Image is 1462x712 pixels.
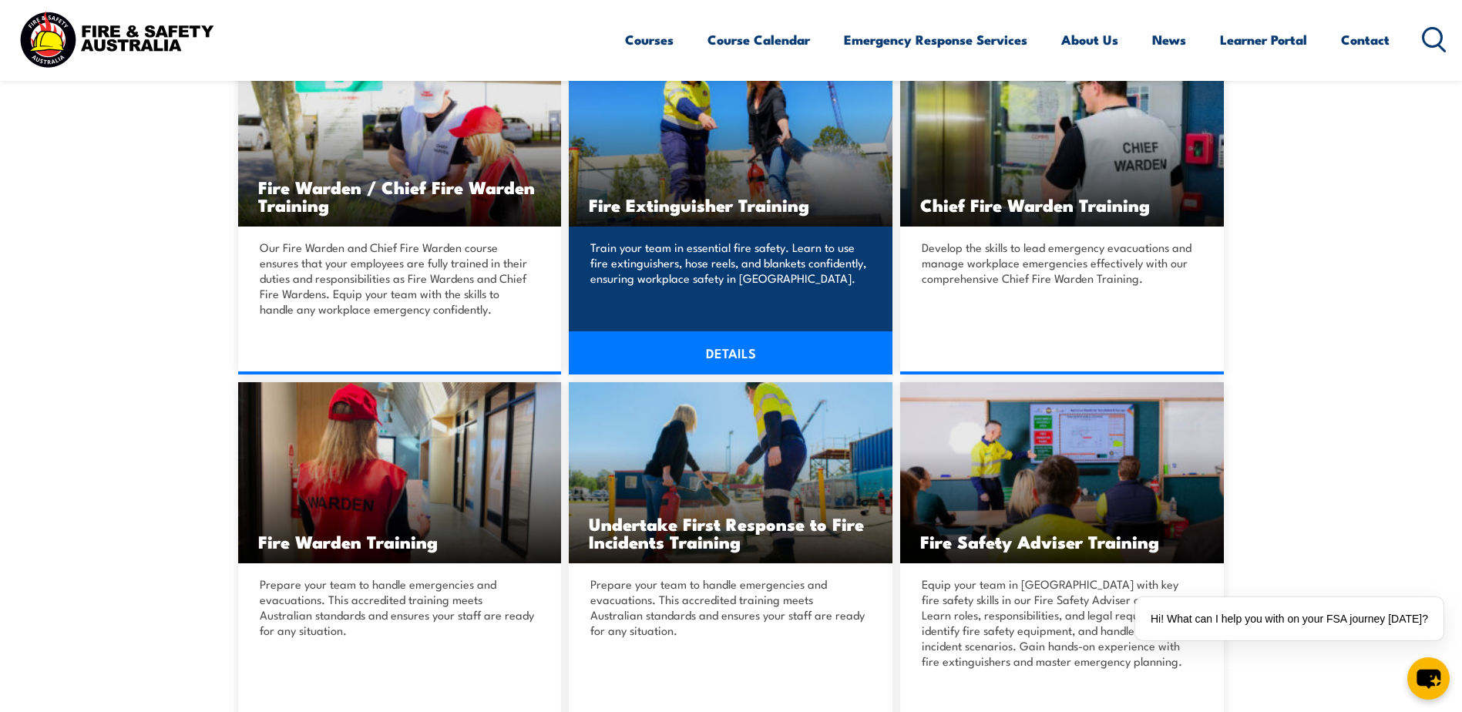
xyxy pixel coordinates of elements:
[238,45,562,227] a: Fire Warden / Chief Fire Warden Training
[1341,19,1390,60] a: Contact
[900,45,1224,227] img: Chief Fire Warden Training
[260,240,536,317] p: Our Fire Warden and Chief Fire Warden course ensures that your employees are fully trained in the...
[625,19,674,60] a: Courses
[707,19,810,60] a: Course Calendar
[900,382,1224,563] a: Fire Safety Adviser Training
[844,19,1027,60] a: Emergency Response Services
[1152,19,1186,60] a: News
[922,576,1198,669] p: Equip your team in [GEOGRAPHIC_DATA] with key fire safety skills in our Fire Safety Adviser cours...
[920,196,1204,213] h3: Chief Fire Warden Training
[569,45,892,227] img: Fire Extinguisher Training
[238,45,562,227] img: Fire Warden and Chief Fire Warden Training
[589,515,872,550] h3: Undertake First Response to Fire Incidents Training
[260,576,536,638] p: Prepare your team to handle emergencies and evacuations. This accredited training meets Australia...
[569,382,892,563] img: Undertake First Response to Fire Incidents
[900,382,1224,563] img: Fire Safety Advisor
[238,382,562,563] img: Fire Warden Training
[590,240,866,286] p: Train your team in essential fire safety. Learn to use fire extinguishers, hose reels, and blanke...
[920,532,1204,550] h3: Fire Safety Adviser Training
[1407,657,1450,700] button: chat-button
[1220,19,1307,60] a: Learner Portal
[258,178,542,213] h3: Fire Warden / Chief Fire Warden Training
[922,240,1198,286] p: Develop the skills to lead emergency evacuations and manage workplace emergencies effectively wit...
[590,576,866,638] p: Prepare your team to handle emergencies and evacuations. This accredited training meets Australia...
[258,532,542,550] h3: Fire Warden Training
[1061,19,1118,60] a: About Us
[589,196,872,213] h3: Fire Extinguisher Training
[569,382,892,563] a: Undertake First Response to Fire Incidents Training
[1135,597,1444,640] div: Hi! What can I help you with on your FSA journey [DATE]?
[569,331,892,374] a: DETAILS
